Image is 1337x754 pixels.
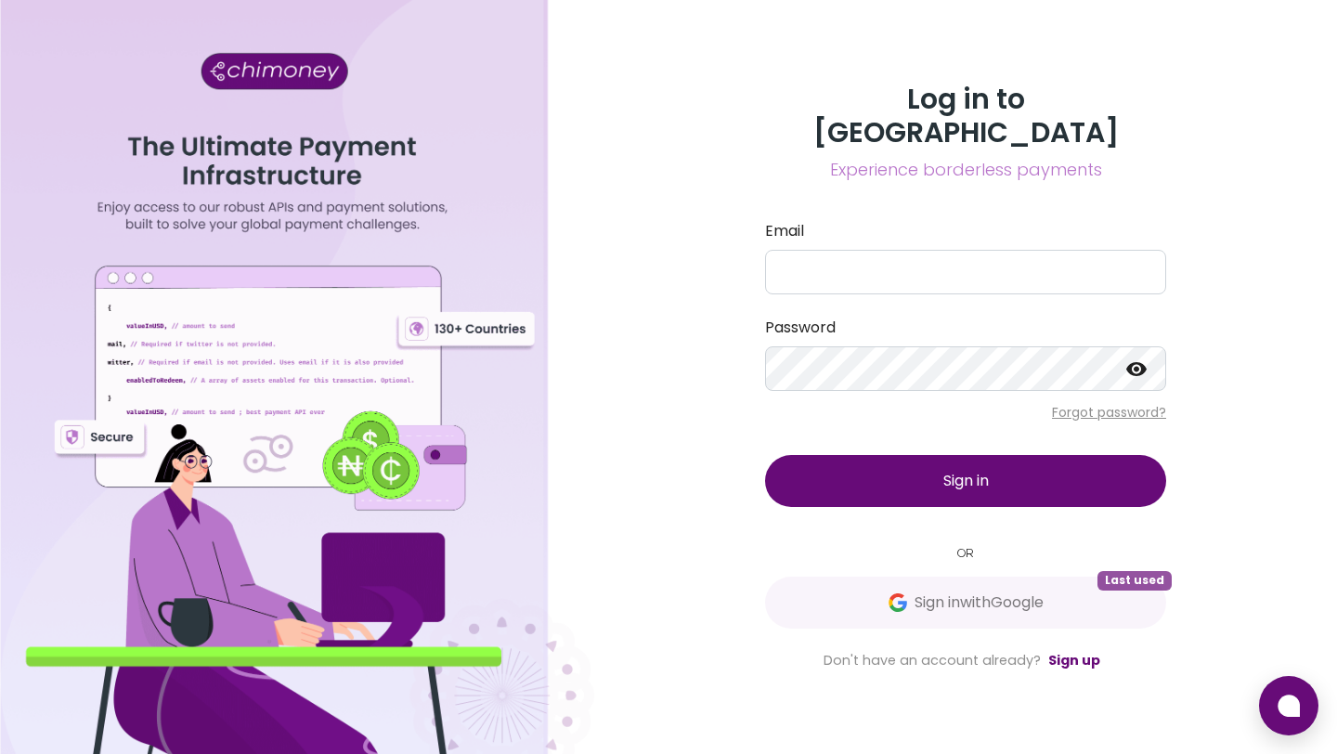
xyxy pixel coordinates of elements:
[765,455,1166,507] button: Sign in
[765,220,1166,242] label: Email
[943,470,989,491] span: Sign in
[765,157,1166,183] span: Experience borderless payments
[765,83,1166,149] h3: Log in to [GEOGRAPHIC_DATA]
[765,544,1166,562] small: OR
[915,591,1044,614] span: Sign in with Google
[824,651,1041,669] span: Don't have an account already?
[765,577,1166,629] button: GoogleSign inwithGoogleLast used
[1048,651,1100,669] a: Sign up
[1097,571,1172,590] span: Last used
[889,593,907,612] img: Google
[765,317,1166,339] label: Password
[1259,676,1318,735] button: Open chat window
[765,403,1166,422] p: Forgot password?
